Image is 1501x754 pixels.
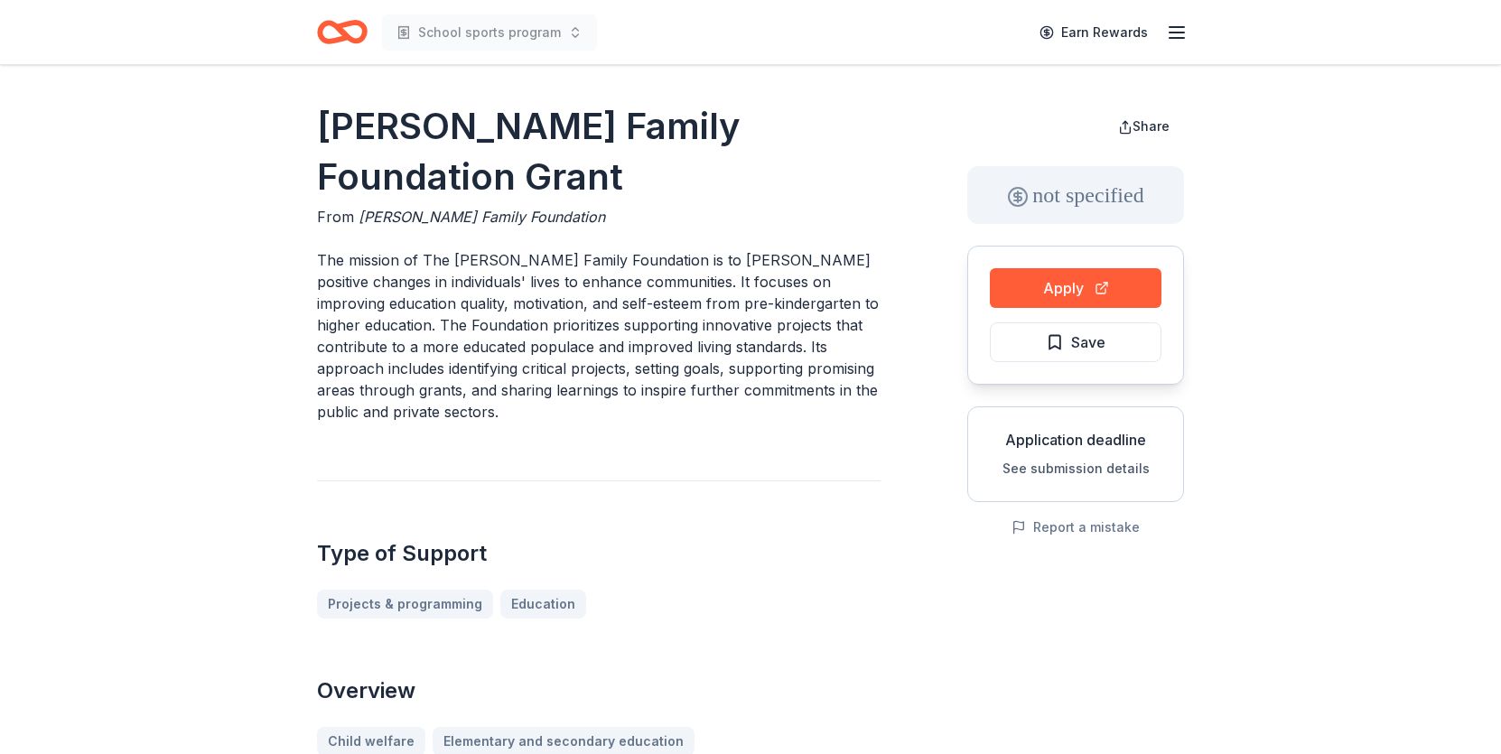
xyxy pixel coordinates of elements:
[1002,458,1150,479] button: See submission details
[317,676,881,705] h2: Overview
[990,322,1161,362] button: Save
[418,22,561,43] span: School sports program
[317,539,881,568] h2: Type of Support
[1012,517,1140,538] button: Report a mistake
[983,429,1169,451] div: Application deadline
[317,590,493,619] a: Projects & programming
[1071,330,1105,354] span: Save
[359,208,605,226] span: [PERSON_NAME] Family Foundation
[990,268,1161,308] button: Apply
[967,166,1184,224] div: not specified
[382,14,597,51] button: School sports program
[317,206,881,228] div: From
[1104,108,1184,144] button: Share
[500,590,586,619] a: Education
[317,11,368,53] a: Home
[317,101,881,202] h1: [PERSON_NAME] Family Foundation Grant
[1133,118,1170,134] span: Share
[317,249,881,423] p: The mission of The [PERSON_NAME] Family Foundation is to [PERSON_NAME] positive changes in indivi...
[1029,16,1159,49] a: Earn Rewards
